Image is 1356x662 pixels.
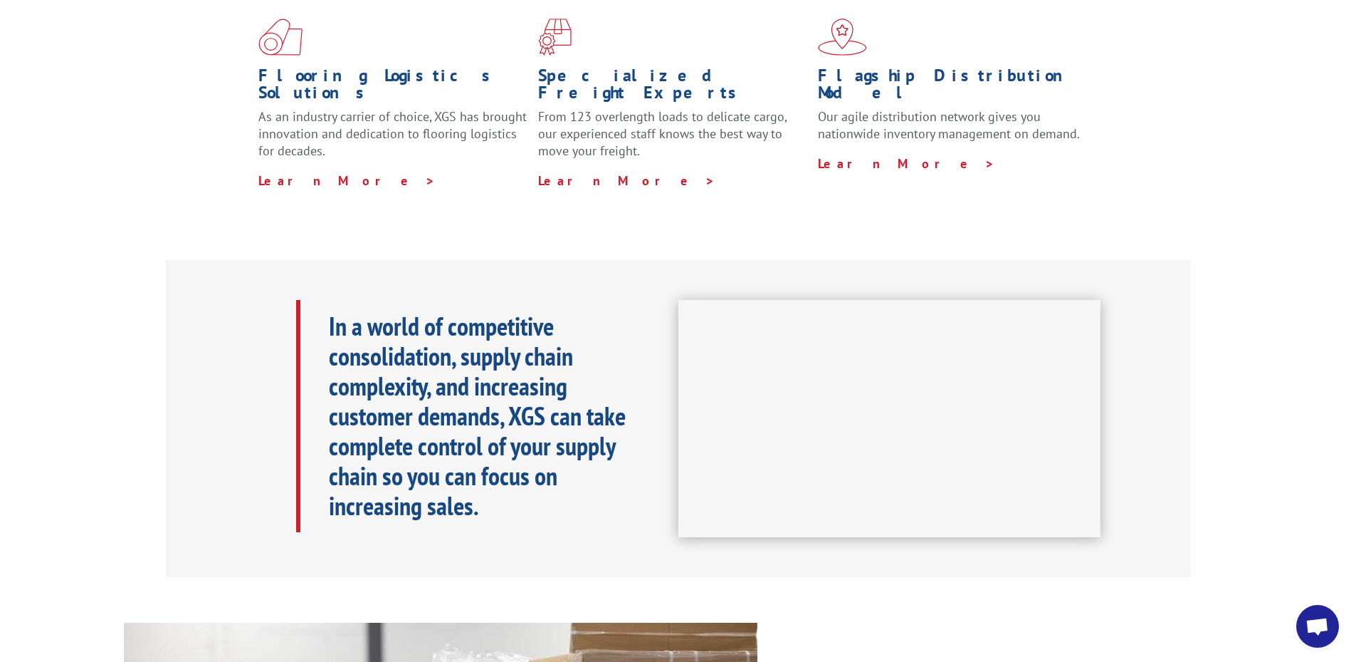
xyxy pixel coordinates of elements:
[538,172,715,189] a: Learn More >
[538,108,807,172] p: From 123 overlength loads to delicate cargo, our experienced staff knows the best way to move you...
[258,67,527,108] h1: Flooring Logistics Solutions
[818,108,1080,142] span: Our agile distribution network gives you nationwide inventory management on demand.
[258,108,527,159] span: As an industry carrier of choice, XGS has brought innovation and dedication to flooring logistics...
[538,19,572,56] img: xgs-icon-focused-on-flooring-red
[1296,605,1339,648] a: Open chat
[818,155,995,172] a: Learn More >
[818,67,1087,108] h1: Flagship Distribution Model
[329,309,626,522] b: In a world of competitive consolidation, supply chain complexity, and increasing customer demands...
[538,67,807,108] h1: Specialized Freight Experts
[818,19,867,56] img: xgs-icon-flagship-distribution-model-red
[258,172,436,189] a: Learn More >
[258,19,303,56] img: xgs-icon-total-supply-chain-intelligence-red
[678,300,1100,538] iframe: XGS Logistics Solutions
